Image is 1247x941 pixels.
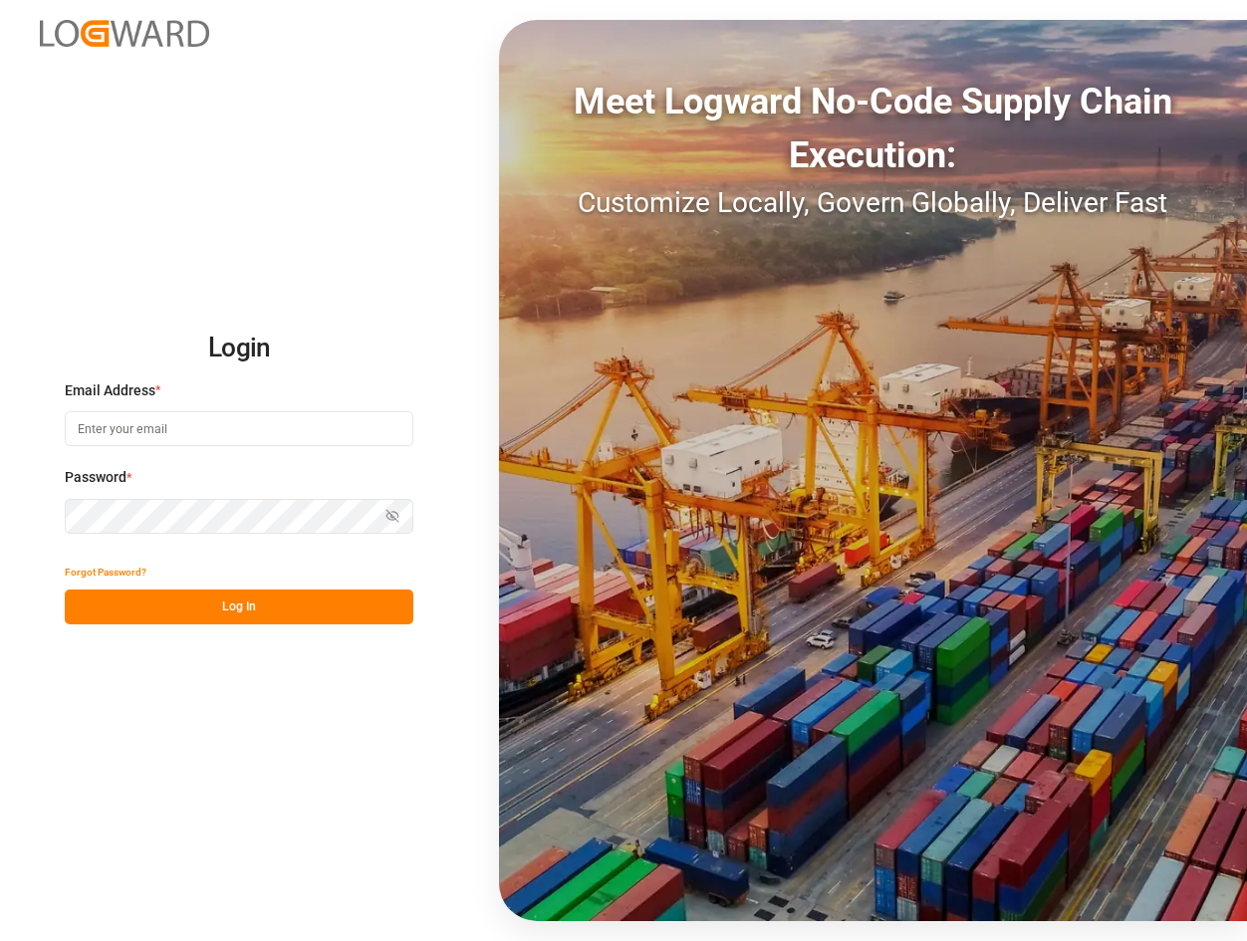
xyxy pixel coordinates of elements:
[65,317,413,380] h2: Login
[499,75,1247,182] div: Meet Logward No-Code Supply Chain Execution:
[65,555,146,589] button: Forgot Password?
[499,182,1247,224] div: Customize Locally, Govern Globally, Deliver Fast
[40,20,209,47] img: Logward_new_orange.png
[65,589,413,624] button: Log In
[65,411,413,446] input: Enter your email
[65,467,126,488] span: Password
[65,380,155,401] span: Email Address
